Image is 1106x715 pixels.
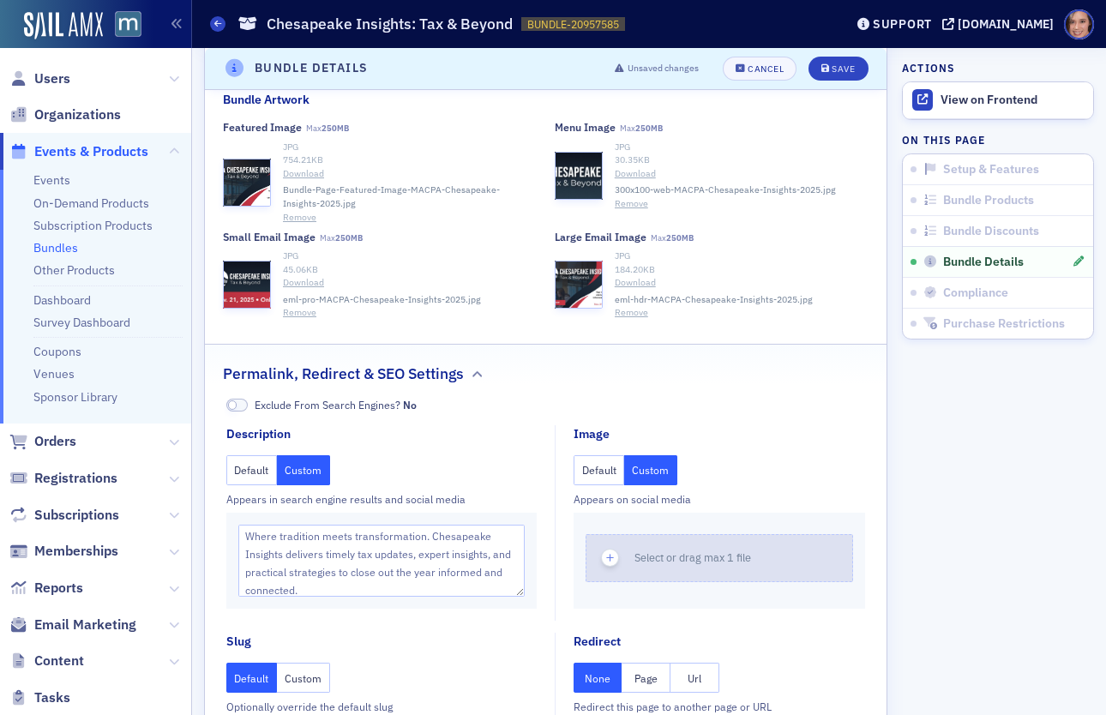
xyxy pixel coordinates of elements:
h4: Actions [902,60,955,75]
button: Remove [283,306,316,320]
button: Default [226,663,278,693]
span: Bundle Products [943,193,1034,208]
div: Appears in search engine results and social media [226,491,537,507]
div: Redirect [574,633,621,651]
span: eml-hdr-MACPA-Chesapeake-Insights-2025.jpg [615,293,813,307]
button: Page [622,663,670,693]
a: Sponsor Library [33,389,117,405]
span: Max [320,232,363,243]
a: Users [9,69,70,88]
div: JPG [615,249,869,263]
button: Custom [624,455,677,485]
button: Remove [615,306,648,320]
div: Support [873,16,932,32]
h1: Chesapeake Insights: Tax & Beyond [267,14,513,34]
span: Setup & Features [943,162,1039,177]
div: Optionally override the default slug [226,699,537,714]
div: Save [832,64,855,74]
a: Subscription Products [33,218,153,233]
button: Save [808,57,868,81]
div: JPG [615,141,869,154]
div: Redirect this page to another page or URL [574,699,865,714]
span: 250MB [322,123,349,134]
textarea: Where tradition meets transformation. Chesapeake Insights delivers timely tax updates, expert ins... [238,525,525,597]
span: 250MB [335,232,363,243]
span: Max [651,232,694,243]
a: Venues [33,366,75,382]
span: Reports [34,579,83,598]
div: Slug [226,633,251,651]
a: Content [9,652,84,670]
a: Reports [9,579,83,598]
button: [DOMAIN_NAME] [942,18,1060,30]
button: Default [574,455,625,485]
a: View Homepage [103,11,141,40]
a: Events [33,172,70,188]
h4: On this page [902,132,1094,147]
div: Description [226,425,291,443]
div: 754.21 KB [283,153,537,167]
span: Email Marketing [34,616,136,634]
span: Bundle-Page-Featured-Image-MACPA-Chesapeake-Insights-2025.jpg [283,183,537,211]
div: JPG [283,141,537,154]
span: 300x100-web-MACPA-Chesapeake-Insights-2025.jpg [615,183,836,197]
a: Email Marketing [9,616,136,634]
span: Unsaved changes [628,62,699,75]
img: SailAMX [24,12,103,39]
div: Featured Image [223,121,302,134]
a: Download [283,167,537,181]
span: Max [620,123,663,134]
span: 250MB [635,123,663,134]
span: BUNDLE-20957585 [527,17,619,32]
span: 250MB [666,232,694,243]
button: None [574,663,622,693]
span: Organizations [34,105,121,124]
div: View on Frontend [941,93,1085,108]
div: JPG [283,249,537,263]
a: Download [615,167,869,181]
div: 184.20 KB [615,263,869,277]
button: Cancel [723,57,796,81]
div: 45.06 KB [283,263,537,277]
div: Menu Image [555,121,616,134]
button: Default [226,455,278,485]
button: Custom [277,455,330,485]
span: Select or drag max 1 file [634,550,751,564]
button: Url [670,663,719,693]
div: Bundle Artwork [223,91,310,109]
button: Remove [615,197,648,211]
span: Orders [34,432,76,451]
span: Bundle Discounts [943,224,1039,239]
div: 30.35 KB [615,153,869,167]
a: Orders [9,432,76,451]
a: Memberships [9,542,118,561]
h2: Permalink, Redirect & SEO Settings [223,363,464,385]
span: Max [306,123,349,134]
span: Exclude From Search Engines? [255,397,417,412]
span: No [226,399,249,412]
a: Tasks [9,688,70,707]
div: [DOMAIN_NAME] [958,16,1054,32]
span: Bundle Details [943,255,1024,270]
a: Other Products [33,262,115,278]
span: Subscriptions [34,506,119,525]
span: Compliance [943,285,1008,301]
div: Cancel [748,64,784,74]
span: Events & Products [34,142,148,161]
span: Profile [1064,9,1094,39]
a: Registrations [9,469,117,488]
span: eml-pro-MACPA-Chesapeake-Insights-2025.jpg [283,293,481,307]
span: Tasks [34,688,70,707]
div: Appears on social media [574,491,865,507]
button: Select or drag max 1 file [586,534,853,582]
button: Custom [277,663,330,693]
a: Download [283,276,537,290]
a: Coupons [33,344,81,359]
div: Large Email Image [555,231,646,243]
span: Users [34,69,70,88]
div: Image [574,425,610,443]
a: Organizations [9,105,121,124]
span: Content [34,652,84,670]
a: View on Frontend [903,82,1093,118]
span: No [403,398,417,412]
